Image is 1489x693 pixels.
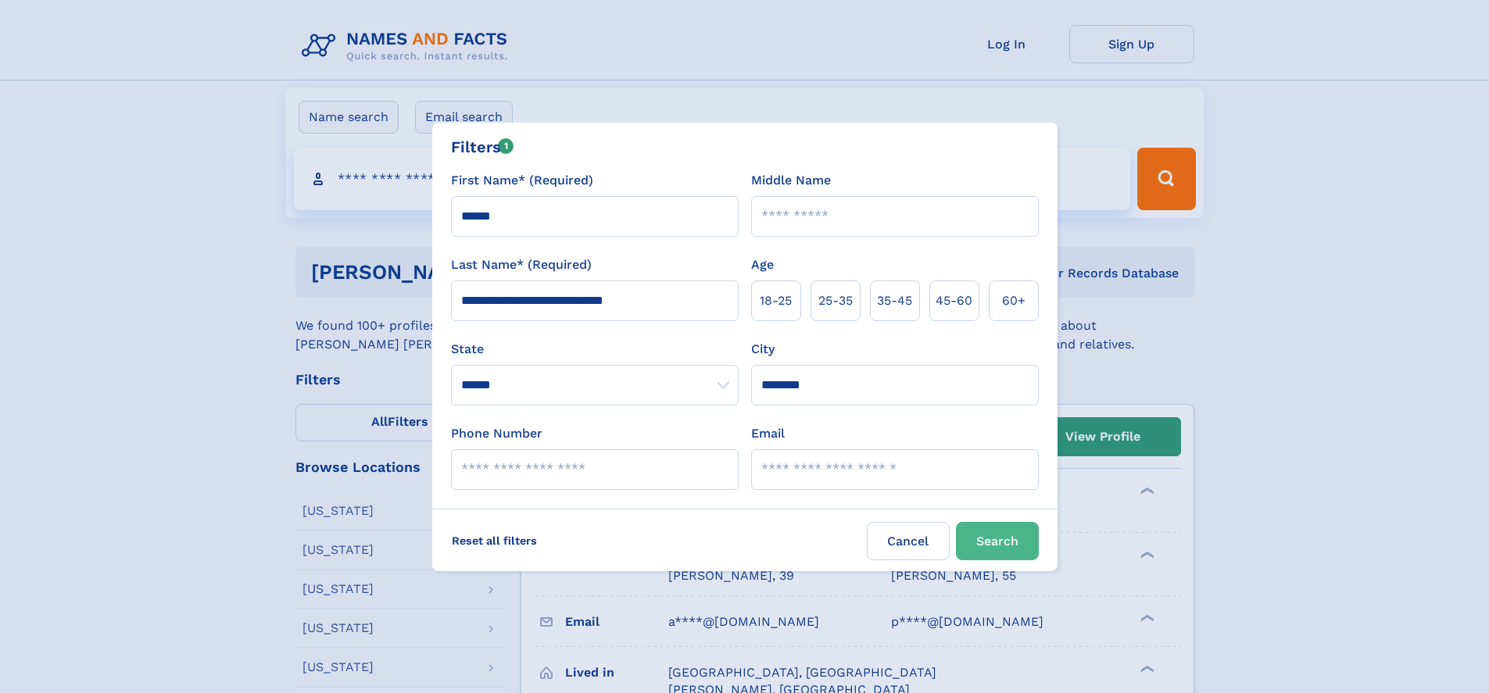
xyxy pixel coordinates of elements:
[818,291,853,310] span: 25‑35
[751,255,774,274] label: Age
[442,522,547,559] label: Reset all filters
[877,291,912,310] span: 35‑45
[760,291,792,310] span: 18‑25
[751,424,785,443] label: Email
[451,171,593,190] label: First Name* (Required)
[451,340,739,359] label: State
[751,340,775,359] label: City
[1002,291,1025,310] span: 60+
[956,522,1039,560] button: Search
[867,522,950,560] label: Cancel
[751,171,831,190] label: Middle Name
[936,291,972,310] span: 45‑60
[451,424,542,443] label: Phone Number
[451,135,514,159] div: Filters
[451,255,592,274] label: Last Name* (Required)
